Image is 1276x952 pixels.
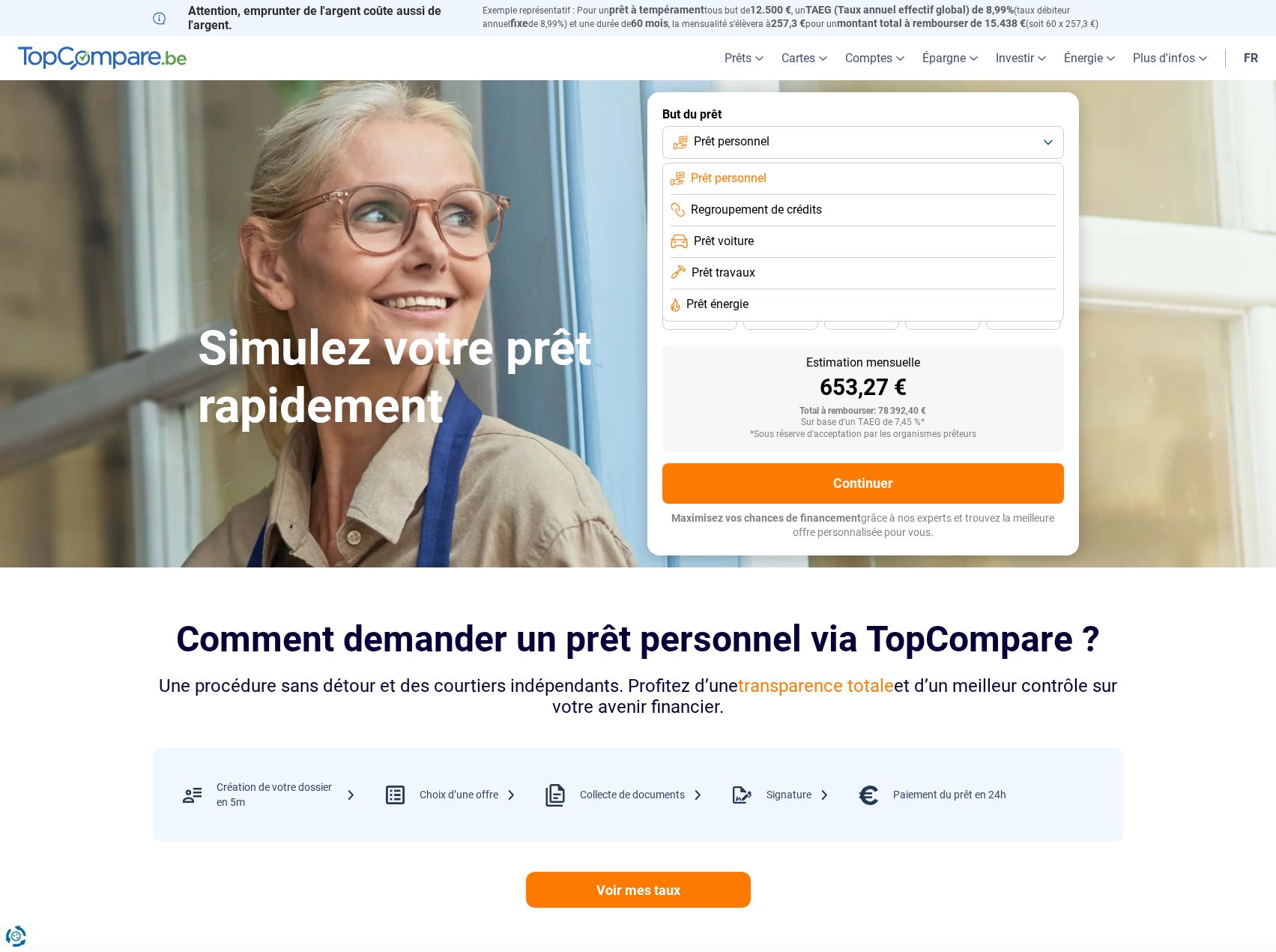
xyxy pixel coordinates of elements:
[836,36,913,80] a: Comptes
[153,618,1124,660] h2: Comment demander un prêt personnel via TopCompare ?
[153,675,1124,719] div: Une procédure sans détour et des courtiers indépendants. Profitez d’une et d’un meilleur contrôle...
[674,376,1052,399] div: 653,27 €
[1055,36,1124,80] a: Énergie
[198,320,629,436] h1: Simulez votre prêt rapidement
[805,4,1014,16] span: TAEG (Taux annuel effectif global) de 8,99%
[694,133,769,150] span: Prêt personnel
[691,170,766,187] span: Prêt personnel
[674,430,1052,440] div: *Sous réserve d'acceptation par les organismes prêteurs
[662,107,1064,121] label: But du prêt
[764,314,797,323] span: 42 mois
[420,788,516,803] div: Choix d’une offre
[510,17,528,29] span: fixe
[750,4,791,16] span: 12.500 €
[631,17,668,29] span: 60 mois
[662,463,1064,504] button: Continuer
[683,314,716,323] span: 48 mois
[18,46,187,70] img: TopCompare
[153,4,465,32] p: Attention, emprunter de l'argent coûte aussi de l'argent.
[580,788,703,803] div: Collecte de documents
[691,202,822,218] span: Regroupement de crédits
[893,788,1006,803] div: Paiement du prêt en 24h
[845,314,878,323] span: 36 mois
[926,314,959,323] span: 30 mois
[686,296,749,313] span: Prêt énergie
[526,872,751,908] a: Voir mes taux
[662,511,1064,540] p: grâce à nos experts et trouvez la meilleure offre personnalisée pour vous.
[987,36,1055,80] a: Investir
[716,36,772,80] a: Prêts
[1007,314,1040,323] span: 24 mois
[674,357,1052,369] div: Estimation mensuelle
[694,233,754,250] span: Prêt voiture
[662,126,1064,159] button: Prêt personnel
[674,406,1052,417] div: Total à rembourser: 78 392,40 €
[1235,36,1267,80] a: fr
[738,675,894,696] span: transparence totale
[674,418,1052,428] div: Sur base d'un TAEG de 7,45 %*
[771,17,805,29] span: 257,3 €
[772,36,836,80] a: Cartes
[217,780,356,810] div: Création de votre dossier en 5m
[1124,36,1216,80] a: Plus d'infos
[913,36,987,80] a: Épargne
[483,4,1124,31] p: Exemple représentatif : Pour un tous but de , un (taux débiteur annuel de 8,99%) et une durée de ...
[692,265,755,281] span: Prêt travaux
[766,788,829,803] div: Signature
[837,17,1026,29] span: montant total à rembourser de 15.438 €
[609,4,704,16] span: prêt à tempérament
[671,512,861,524] span: Maximisez vos chances de financement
